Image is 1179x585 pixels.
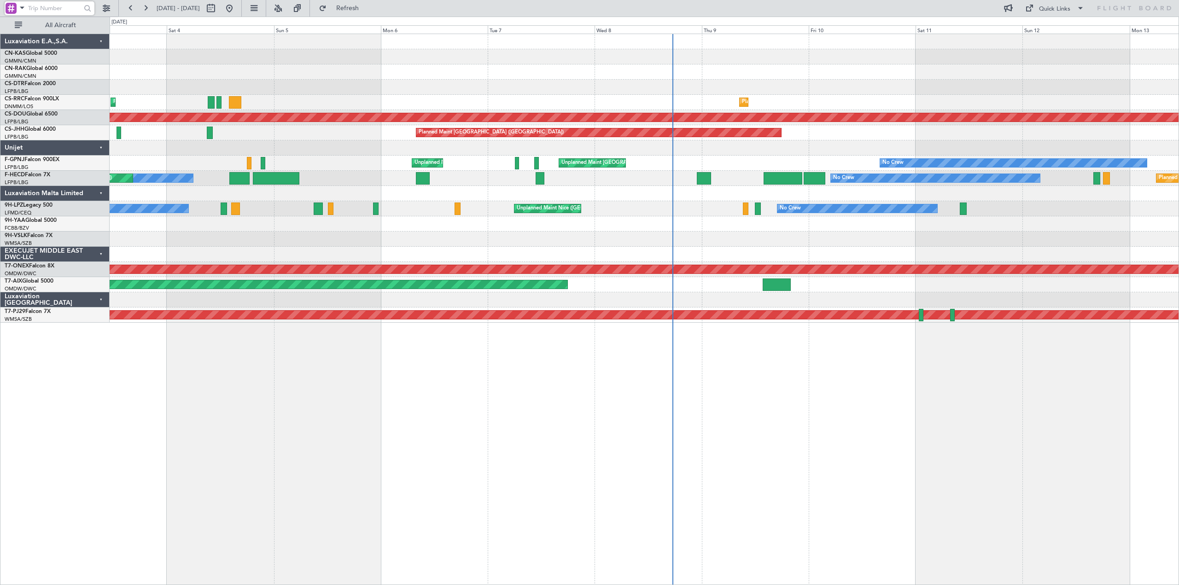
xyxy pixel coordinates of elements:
div: Mon 6 [381,25,488,34]
a: CN-KASGlobal 5000 [5,51,57,56]
span: CS-DTR [5,81,24,87]
span: CN-KAS [5,51,26,56]
span: F-HECD [5,172,25,178]
div: No Crew [882,156,904,170]
a: LFPB/LBG [5,88,29,95]
div: [DATE] [111,18,127,26]
a: LFPB/LBG [5,164,29,171]
div: Fri 10 [809,25,916,34]
a: CN-RAKGlobal 6000 [5,66,58,71]
a: LFMD/CEQ [5,209,31,216]
a: 9H-LPZLegacy 500 [5,203,53,208]
button: Refresh [315,1,370,16]
a: LFPB/LBG [5,118,29,125]
div: Unplanned Maint Nice ([GEOGRAPHIC_DATA]) [517,202,626,215]
div: Sun 12 [1022,25,1129,34]
div: Unplanned Maint [GEOGRAPHIC_DATA] ([GEOGRAPHIC_DATA]) [414,156,566,170]
span: 9H-YAA [5,218,25,223]
div: Quick Links [1039,5,1070,14]
input: Trip Number [28,1,81,15]
a: T7-AIXGlobal 5000 [5,278,53,284]
span: Refresh [328,5,367,12]
div: Sat 4 [167,25,274,34]
div: Wed 8 [595,25,701,34]
div: Sun 5 [274,25,381,34]
div: Fri 3 [60,25,167,34]
a: T7-ONEXFalcon 8X [5,263,54,269]
a: CS-DOUGlobal 6500 [5,111,58,117]
a: CS-JHHGlobal 6000 [5,127,56,132]
div: Planned Maint [GEOGRAPHIC_DATA] ([GEOGRAPHIC_DATA]) [419,126,564,139]
a: LFPB/LBG [5,179,29,186]
div: Sat 11 [916,25,1022,34]
div: Tue 7 [488,25,595,34]
a: OMDW/DWC [5,270,36,277]
span: [DATE] - [DATE] [157,4,200,12]
a: WMSA/SZB [5,240,32,247]
span: F-GPNJ [5,157,24,162]
div: No Crew [833,171,854,185]
span: All Aircraft [24,22,97,29]
a: F-HECDFalcon 7X [5,172,50,178]
a: LFPB/LBG [5,133,29,140]
span: CS-JHH [5,127,24,132]
span: 9H-VSLK [5,233,27,238]
div: Thu 9 [702,25,809,34]
span: CN-RAK [5,66,26,71]
a: CS-RRCFalcon 900LX [5,96,59,102]
span: CS-RRC [5,96,24,102]
a: 9H-VSLKFalcon 7X [5,233,53,238]
span: CS-DOU [5,111,26,117]
span: T7-PJ29 [5,309,25,314]
button: Quick Links [1021,1,1089,16]
a: DNMM/LOS [5,103,33,110]
a: FCBB/BZV [5,225,29,232]
a: OMDW/DWC [5,285,36,292]
a: T7-PJ29Falcon 7X [5,309,51,314]
a: 9H-YAAGlobal 5000 [5,218,57,223]
a: GMMN/CMN [5,58,36,64]
a: GMMN/CMN [5,73,36,80]
div: Planned Maint Lagos ([PERSON_NAME]) [742,95,837,109]
button: All Aircraft [10,18,100,33]
div: No Crew [780,202,801,215]
div: Unplanned Maint [GEOGRAPHIC_DATA] ([GEOGRAPHIC_DATA]) [561,156,713,170]
span: 9H-LPZ [5,203,23,208]
a: WMSA/SZB [5,316,32,323]
span: T7-AIX [5,278,22,284]
a: CS-DTRFalcon 2000 [5,81,56,87]
a: F-GPNJFalcon 900EX [5,157,59,162]
div: Planned Maint Lagos ([PERSON_NAME]) [113,95,209,109]
span: T7-ONEX [5,263,29,269]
